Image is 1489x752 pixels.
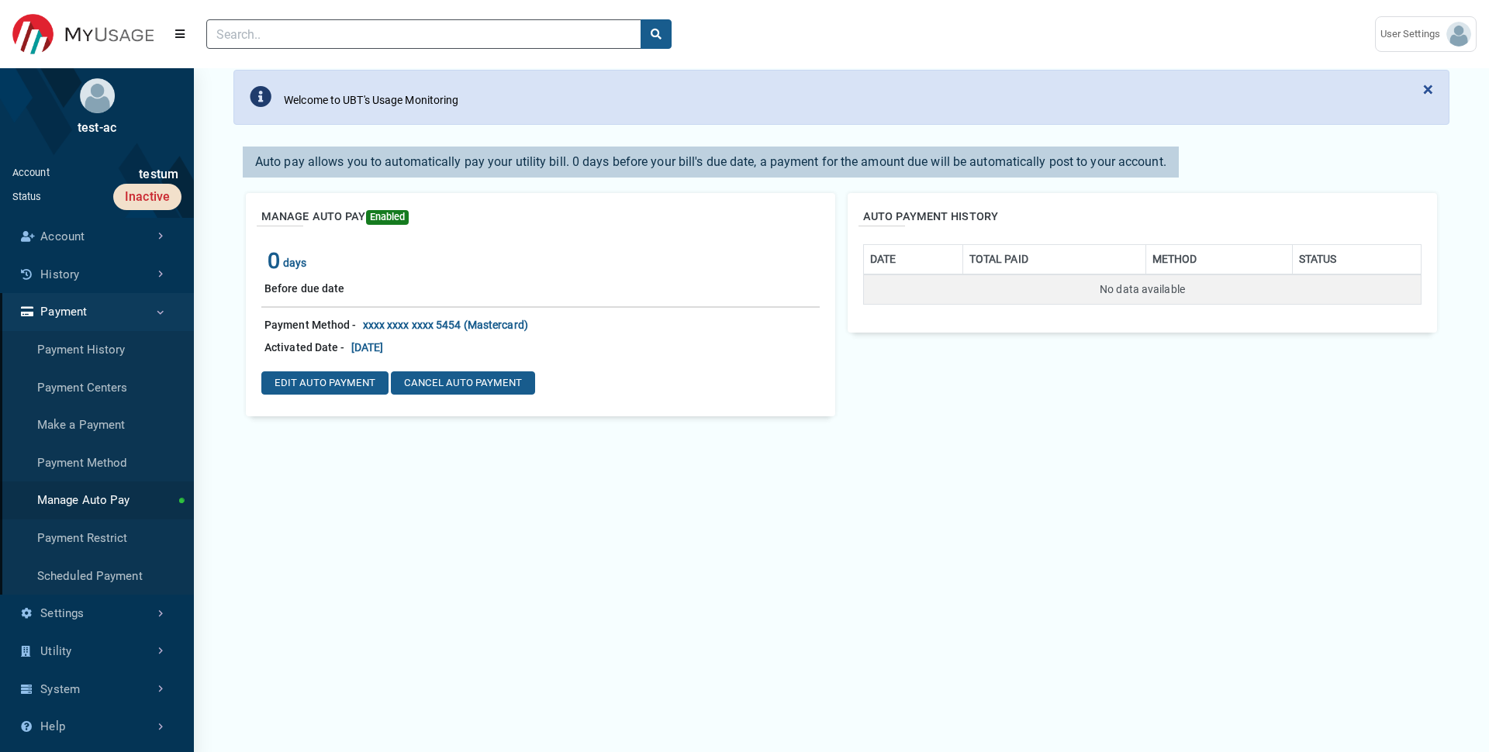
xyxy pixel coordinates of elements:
div: Inactive [113,184,181,210]
div: Before due date [261,278,348,300]
div: Payment Method - [261,314,360,336]
td: No data available [864,274,1422,305]
div: xxxx xxxx xxxx 5454 (Mastercard) [360,314,531,336]
span: Enabled [366,210,409,225]
button: EDIT AUTO PAYMENT [261,371,389,395]
input: Search [206,19,641,49]
button: CANCEL AUTO PAYMENT [391,371,535,395]
button: Close [1408,71,1449,108]
div: Account [12,165,50,184]
span: User Settings [1380,26,1446,42]
button: search [641,19,672,49]
th: STATUS [1292,244,1421,274]
div: 0 [268,244,280,278]
button: Menu [166,20,194,48]
a: User Settings [1375,16,1477,52]
div: test-ac [12,119,181,137]
th: METHOD [1145,244,1292,274]
th: TOTAL PAID [962,244,1145,274]
h2: MANAGE AUTO PAY [261,209,409,226]
p: Auto pay allows you to automatically pay your utility bill. 0 days before your bill's due date, a... [249,153,1173,171]
div: Status [12,189,42,204]
img: ESITESTV3 Logo [12,14,154,55]
span: × [1423,78,1433,100]
div: [DATE] [348,336,387,359]
div: Welcome to UBT's Usage Monitoring [284,92,458,109]
div: testum [50,165,181,184]
h2: AUTO PAYMENT HISTORY [863,209,1422,226]
div: Activated Date - [261,336,348,359]
th: DATE [864,244,963,274]
span: days [280,252,309,278]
